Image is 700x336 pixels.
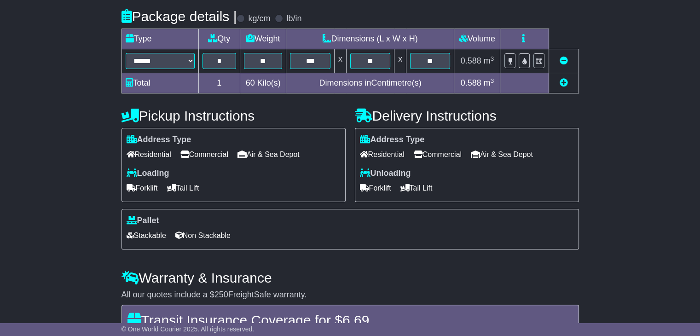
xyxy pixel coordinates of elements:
[491,55,494,62] sup: 3
[360,168,411,179] label: Unloading
[461,78,481,87] span: 0.588
[121,108,346,123] h4: Pickup Instructions
[246,78,255,87] span: 60
[414,147,462,162] span: Commercial
[286,29,454,49] td: Dimensions (L x W x H)
[127,135,191,145] label: Address Type
[127,147,171,162] span: Residential
[198,73,240,93] td: 1
[214,290,228,299] span: 250
[198,29,240,49] td: Qty
[394,49,406,73] td: x
[175,228,231,243] span: Non Stackable
[121,270,579,285] h4: Warranty & Insurance
[240,73,286,93] td: Kilo(s)
[484,78,494,87] span: m
[127,313,573,328] h4: Transit Insurance Coverage for $
[334,49,346,73] td: x
[121,73,198,93] td: Total
[127,181,158,195] span: Forklift
[167,181,199,195] span: Tail Lift
[286,73,454,93] td: Dimensions in Centimetre(s)
[121,29,198,49] td: Type
[127,168,169,179] label: Loading
[237,147,300,162] span: Air & Sea Depot
[400,181,433,195] span: Tail Lift
[560,78,568,87] a: Add new item
[286,14,301,24] label: lb/in
[454,29,500,49] td: Volume
[127,228,166,243] span: Stackable
[560,56,568,65] a: Remove this item
[180,147,228,162] span: Commercial
[121,325,255,333] span: © One World Courier 2025. All rights reserved.
[484,56,494,65] span: m
[491,77,494,84] sup: 3
[240,29,286,49] td: Weight
[342,313,369,328] span: 6.69
[461,56,481,65] span: 0.588
[360,147,405,162] span: Residential
[471,147,533,162] span: Air & Sea Depot
[360,135,425,145] label: Address Type
[121,9,237,24] h4: Package details |
[121,290,579,300] div: All our quotes include a $ FreightSafe warranty.
[355,108,579,123] h4: Delivery Instructions
[127,216,159,226] label: Pallet
[360,181,391,195] span: Forklift
[248,14,270,24] label: kg/cm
